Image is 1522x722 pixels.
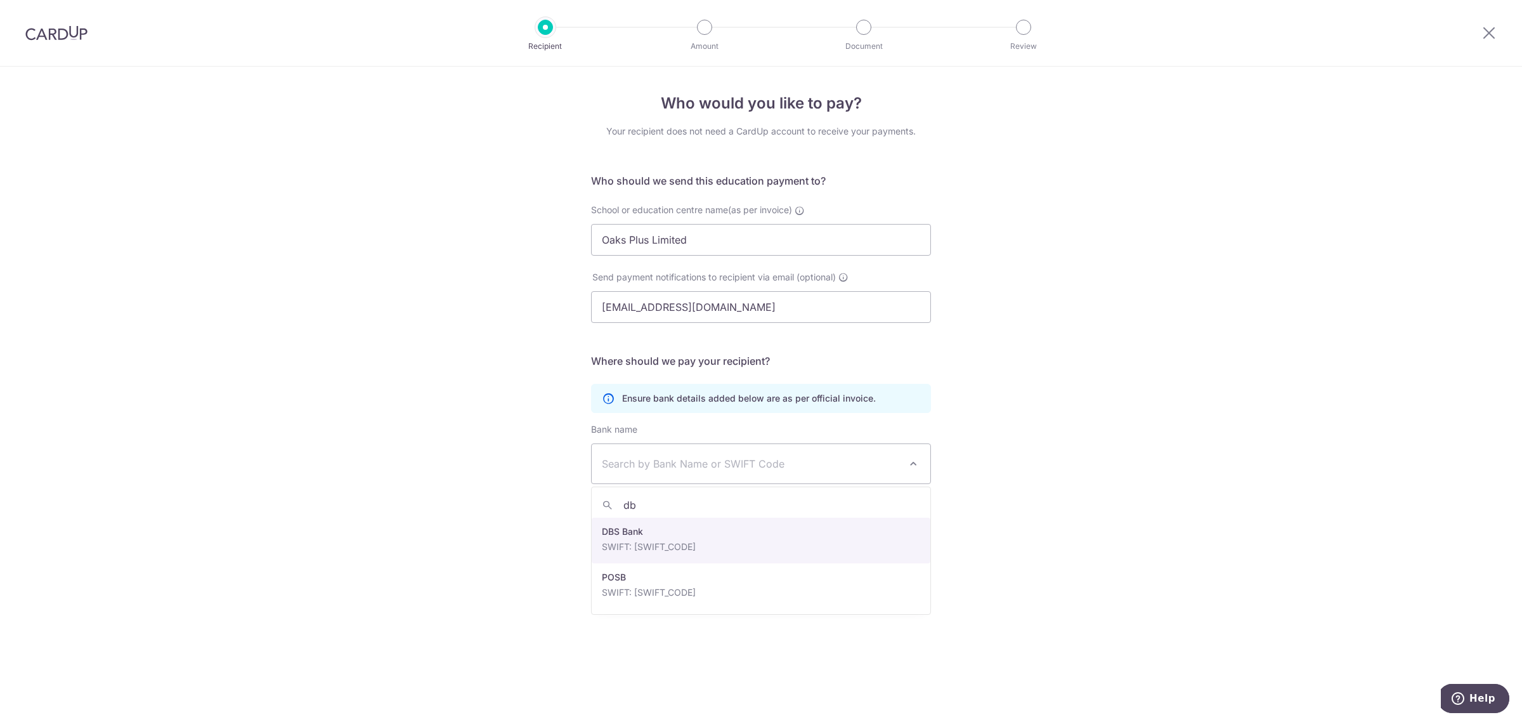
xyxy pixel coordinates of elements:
iframe: Opens a widget where you can find more information [1441,684,1509,716]
p: POSB [602,571,920,584]
span: School or education centre name(as per invoice) [591,204,792,215]
h5: Who should we send this education payment to? [591,173,931,188]
p: Amount [658,40,751,53]
p: Document [817,40,911,53]
p: DBS Bank [602,525,920,538]
span: Send payment notifications to recipient via email (optional) [592,271,836,284]
label: Bank name [591,423,637,436]
div: Your recipient does not need a CardUp account to receive your payments. [591,125,931,138]
p: SWIFT: [SWIFT_CODE] [602,586,920,599]
p: Ensure bank details added below are as per official invoice. [622,392,876,405]
span: Help [29,9,55,20]
p: Review [977,40,1070,53]
input: Enter email address [591,291,931,323]
p: Recipient [498,40,592,53]
span: Search by Bank Name or SWIFT Code [602,456,900,471]
img: CardUp [25,25,88,41]
h5: Where should we pay your recipient? [591,353,931,369]
p: SWIFT: [SWIFT_CODE] [602,541,920,553]
h4: Who would you like to pay? [591,92,931,115]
